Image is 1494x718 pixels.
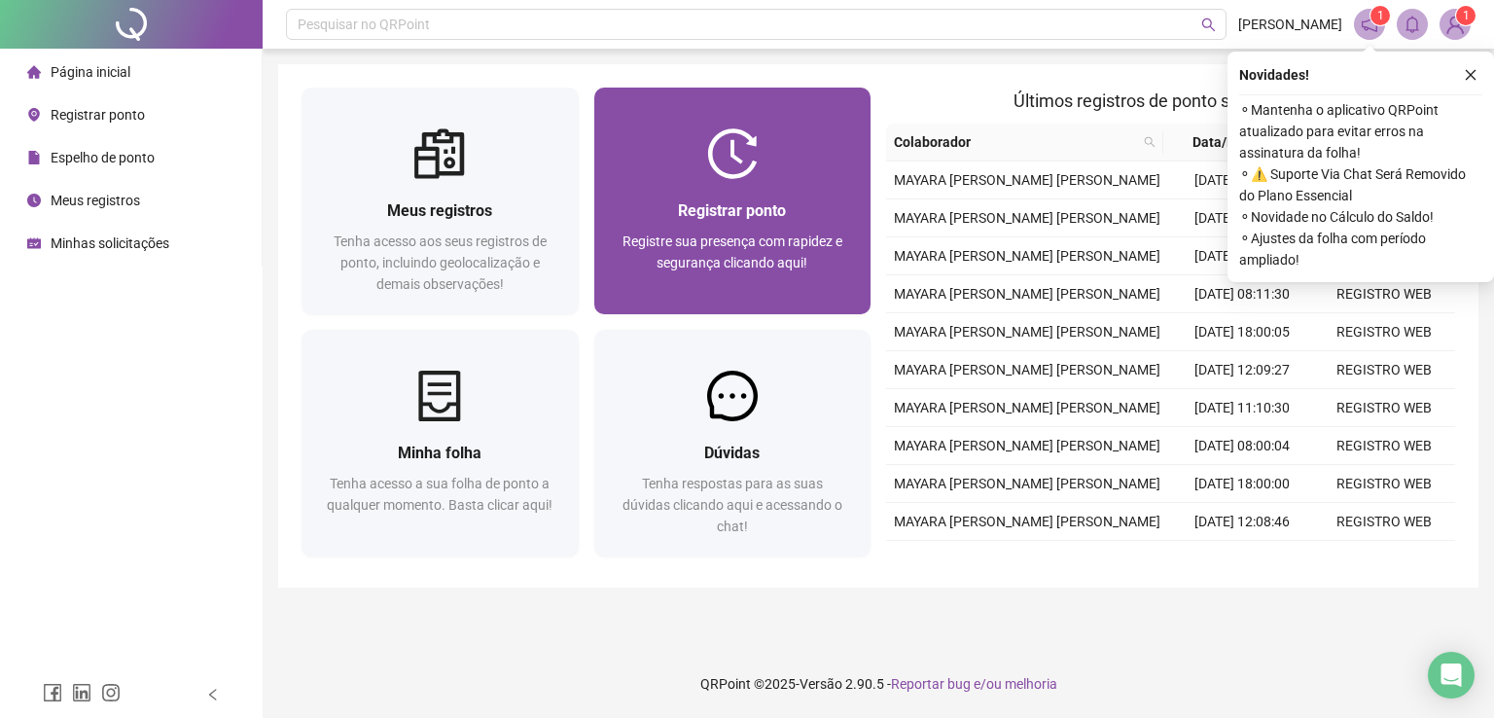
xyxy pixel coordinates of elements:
[27,151,41,164] span: file
[327,476,552,513] span: Tenha acesso a sua folha de ponto a qualquer momento. Basta clicar aqui!
[1313,313,1455,351] td: REGISTRO WEB
[1313,389,1455,427] td: REGISTRO WEB
[1313,351,1455,389] td: REGISTRO WEB
[1239,163,1482,206] span: ⚬ ⚠️ Suporte Via Chat Será Removido do Plano Essencial
[1377,9,1384,22] span: 1
[894,400,1160,415] span: MAYARA [PERSON_NAME] [PERSON_NAME]
[1238,14,1342,35] span: [PERSON_NAME]
[1239,206,1482,228] span: ⚬ Novidade no Cálculo do Saldo!
[594,330,871,556] a: DúvidasTenha respostas para as suas dúvidas clicando aqui e acessando o chat!
[894,131,1136,153] span: Colaborador
[263,650,1494,718] footer: QRPoint © 2025 - 2.90.5 -
[894,172,1160,188] span: MAYARA [PERSON_NAME] [PERSON_NAME]
[894,362,1160,377] span: MAYARA [PERSON_NAME] [PERSON_NAME]
[1313,541,1455,579] td: REGISTRO WEB
[1140,127,1159,157] span: search
[1171,389,1313,427] td: [DATE] 11:10:30
[1171,313,1313,351] td: [DATE] 18:00:05
[1463,9,1470,22] span: 1
[1171,465,1313,503] td: [DATE] 18:00:00
[1171,199,1313,237] td: [DATE] 12:12:08
[894,286,1160,302] span: MAYARA [PERSON_NAME] [PERSON_NAME]
[101,683,121,702] span: instagram
[1171,237,1313,275] td: [DATE] 11:13:14
[1313,427,1455,465] td: REGISTRO WEB
[678,201,786,220] span: Registrar ponto
[894,476,1160,491] span: MAYARA [PERSON_NAME] [PERSON_NAME]
[1171,541,1313,579] td: [DATE] 11:08:09
[27,65,41,79] span: home
[334,233,547,292] span: Tenha acesso aos seus registros de ponto, incluindo geolocalização e demais observações!
[1464,68,1477,82] span: close
[1428,652,1475,699] div: Open Intercom Messenger
[51,235,169,251] span: Minhas solicitações
[1014,90,1328,111] span: Últimos registros de ponto sincronizados
[27,194,41,207] span: clock-circle
[398,444,481,462] span: Minha folha
[1171,427,1313,465] td: [DATE] 08:00:04
[1370,6,1390,25] sup: 1
[1171,131,1278,153] span: Data/Hora
[1313,503,1455,541] td: REGISTRO WEB
[800,676,842,692] span: Versão
[594,88,871,314] a: Registrar pontoRegistre sua presença com rapidez e segurança clicando aqui!
[1171,162,1313,199] td: [DATE] 18:00:01
[1313,465,1455,503] td: REGISTRO WEB
[622,476,842,534] span: Tenha respostas para as suas dúvidas clicando aqui e acessando o chat!
[206,688,220,701] span: left
[891,676,1057,692] span: Reportar bug e/ou melhoria
[894,438,1160,453] span: MAYARA [PERSON_NAME] [PERSON_NAME]
[894,324,1160,340] span: MAYARA [PERSON_NAME] [PERSON_NAME]
[51,107,145,123] span: Registrar ponto
[1171,351,1313,389] td: [DATE] 12:09:27
[302,88,579,314] a: Meus registrosTenha acesso aos seus registros de ponto, incluindo geolocalização e demais observa...
[1144,136,1156,148] span: search
[1239,99,1482,163] span: ⚬ Mantenha o aplicativo QRPoint atualizado para evitar erros na assinatura da folha!
[51,64,130,80] span: Página inicial
[1163,124,1301,162] th: Data/Hora
[894,210,1160,226] span: MAYARA [PERSON_NAME] [PERSON_NAME]
[1239,64,1309,86] span: Novidades !
[1456,6,1476,25] sup: Atualize o seu contato no menu Meus Dados
[1171,503,1313,541] td: [DATE] 12:08:46
[51,150,155,165] span: Espelho de ponto
[1239,228,1482,270] span: ⚬ Ajustes da folha com período ampliado!
[302,330,579,556] a: Minha folhaTenha acesso a sua folha de ponto a qualquer momento. Basta clicar aqui!
[387,201,492,220] span: Meus registros
[27,108,41,122] span: environment
[1201,18,1216,32] span: search
[43,683,62,702] span: facebook
[894,514,1160,529] span: MAYARA [PERSON_NAME] [PERSON_NAME]
[51,193,140,208] span: Meus registros
[1404,16,1421,33] span: bell
[622,233,842,270] span: Registre sua presença com rapidez e segurança clicando aqui!
[1313,275,1455,313] td: REGISTRO WEB
[704,444,760,462] span: Dúvidas
[894,248,1160,264] span: MAYARA [PERSON_NAME] [PERSON_NAME]
[72,683,91,702] span: linkedin
[1171,275,1313,313] td: [DATE] 08:11:30
[27,236,41,250] span: schedule
[1361,16,1378,33] span: notification
[1441,10,1470,39] img: 93071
